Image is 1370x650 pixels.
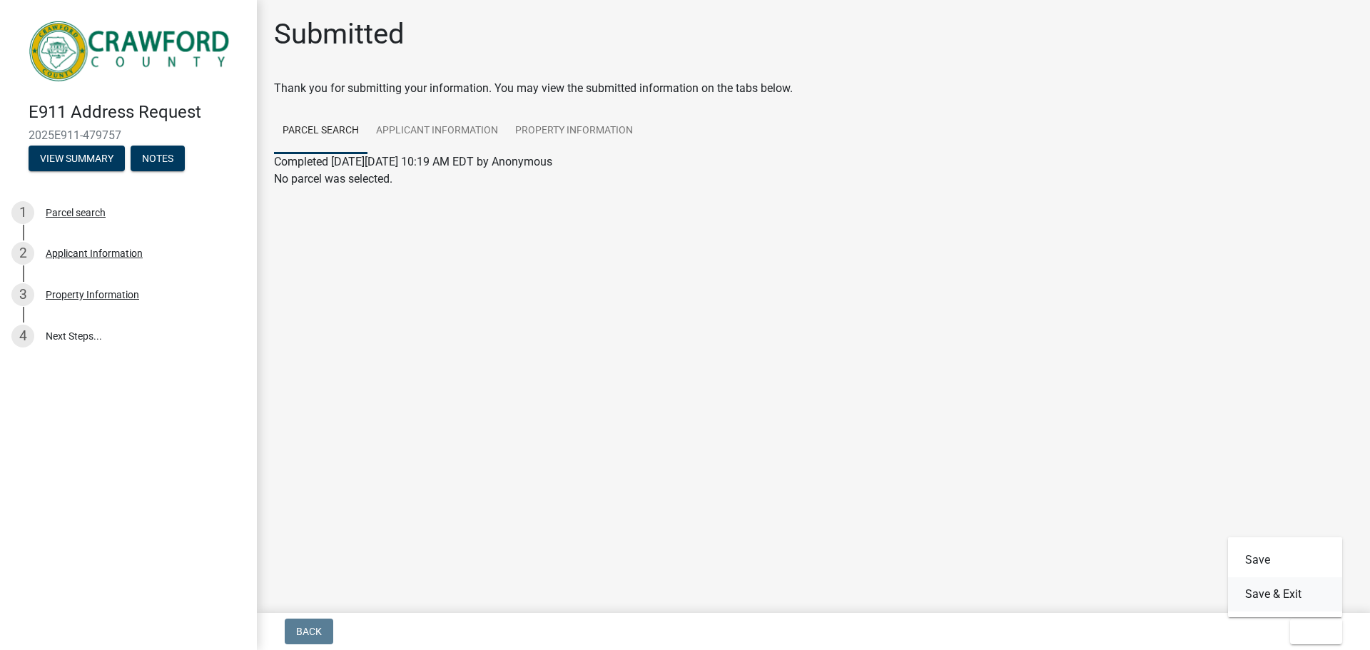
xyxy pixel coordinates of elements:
img: Crawford County, Georgia [29,15,234,87]
wm-modal-confirm: Summary [29,153,125,165]
a: Parcel search [274,108,367,154]
span: 2025E911-479757 [29,128,228,142]
div: 1 [11,201,34,224]
div: Parcel search [46,208,106,218]
div: 2 [11,242,34,265]
button: View Summary [29,146,125,171]
h4: E911 Address Request [29,102,245,123]
div: Applicant Information [46,248,143,258]
div: 4 [11,325,34,347]
button: Save & Exit [1228,577,1342,611]
h1: Submitted [274,17,405,51]
button: Save [1228,543,1342,577]
div: Thank you for submitting your information. You may view the submitted information on the tabs below. [274,80,1353,97]
button: Back [285,619,333,644]
span: Exit [1301,626,1322,637]
a: Property Information [507,108,641,154]
a: Applicant Information [367,108,507,154]
div: Exit [1228,537,1342,617]
span: Completed [DATE][DATE] 10:19 AM EDT by Anonymous [274,155,552,168]
div: Property Information [46,290,139,300]
button: Notes [131,146,185,171]
p: No parcel was selected. [274,171,1353,188]
div: 3 [11,283,34,306]
button: Exit [1290,619,1342,644]
span: Back [296,626,322,637]
wm-modal-confirm: Notes [131,153,185,165]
